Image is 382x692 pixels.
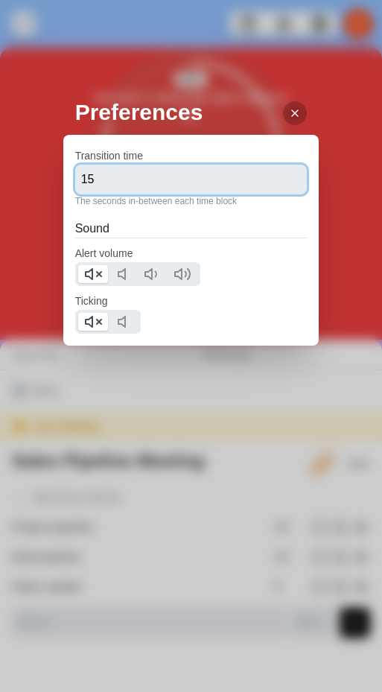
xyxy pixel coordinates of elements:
[75,247,133,259] label: Alert volume
[75,95,319,129] h2: Preferences
[75,295,108,307] label: Ticking
[75,194,308,208] p: The seconds in-between each time block
[75,150,143,162] label: Transition time
[75,220,308,238] h2: Sound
